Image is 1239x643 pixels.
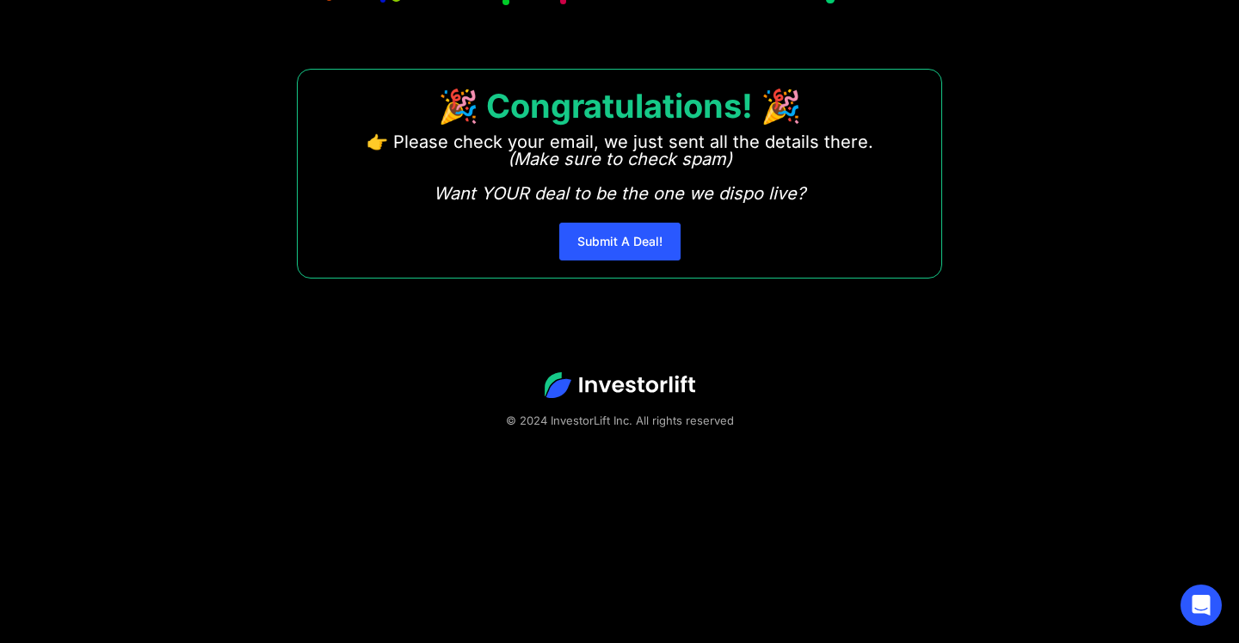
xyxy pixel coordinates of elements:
a: Submit A Deal! [559,223,681,260]
div: Open Intercom Messenger [1180,585,1222,626]
p: 👉 Please check your email, we just sent all the details there. ‍ [367,133,873,202]
div: © 2024 InvestorLift Inc. All rights reserved [60,412,1179,429]
em: (Make sure to check spam) Want YOUR deal to be the one we dispo live? [434,149,805,204]
strong: 🎉 Congratulations! 🎉 [438,86,801,126]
